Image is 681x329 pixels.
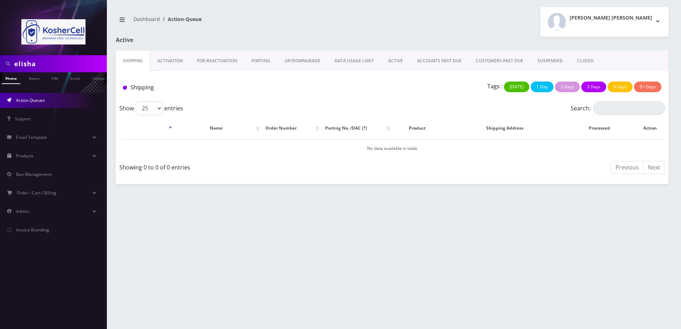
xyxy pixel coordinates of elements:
a: PORTING [244,51,277,71]
label: Search: [571,101,665,115]
a: Email [67,72,84,83]
a: Dashboard [134,16,160,22]
a: Name [25,72,43,83]
a: CUSTOMERS PAST DUE [469,51,530,71]
a: Previous [611,161,644,174]
span: Action Queues [16,97,45,103]
th: Name: activate to sort column ascending [175,118,261,139]
div: Showing 0 to 0 of 0 entries [119,160,387,172]
a: FOR-REActivation [190,51,244,71]
a: Shipping [116,51,150,71]
span: Invoice Branding [16,227,49,233]
img: KosherCell [21,19,85,45]
a: Phone [2,72,20,84]
button: 1 Day [531,82,553,92]
span: Order / Cart / Billing [17,190,56,196]
input: Search: [593,101,665,115]
a: Company [89,72,113,83]
button: [PERSON_NAME] [PERSON_NAME] [540,7,669,37]
a: SUSPENDED [530,51,570,71]
a: ACTIVE [381,51,410,71]
button: 4 Days [608,82,633,92]
button: 2 Days [555,82,580,92]
a: SIM [48,72,62,83]
th: Order Number: activate to sort column ascending [262,118,321,139]
h2: [PERSON_NAME] [PERSON_NAME] [570,15,652,21]
th: Product [393,118,442,139]
span: Support [15,116,31,122]
a: Activation [150,51,190,71]
input: Search in Company [14,57,105,70]
img: Shipping [123,86,127,90]
a: Next [643,161,665,174]
th: Processed: activate to sort column ascending [568,118,635,139]
a: DATA USAGE LIMIT [327,51,381,71]
h1: Active [116,37,293,43]
p: Tags : [487,82,503,90]
th: : activate to sort column descending [120,118,174,139]
button: 5+ Days [634,82,661,92]
span: Admin [16,208,29,214]
a: ACCOUNTS PAST DUE [410,51,469,71]
a: UP/DOWNGRADE [277,51,327,71]
h1: Shipping [123,84,295,91]
li: Action-Queue [160,15,202,23]
th: Action [635,118,664,139]
th: Porting No. /DAC (?): activate to sort column ascending [322,118,392,139]
th: Shipping Address [443,118,567,139]
nav: breadcrumb [116,12,387,32]
span: Email Template [16,134,47,140]
a: CLOSED [570,51,601,71]
td: No data available in table [120,139,664,157]
select: Showentries [136,101,162,115]
label: Show entries [119,101,183,115]
span: Products [16,153,33,159]
span: Ban Management [16,171,52,177]
button: 3 Days [581,82,606,92]
button: [DATE] [504,82,529,92]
